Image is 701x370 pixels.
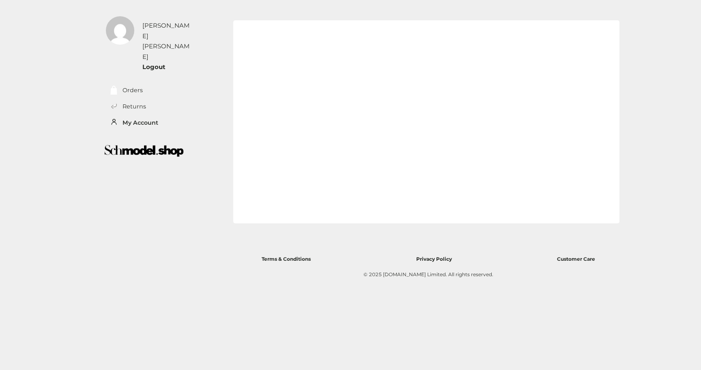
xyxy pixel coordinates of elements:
span: Terms & Conditions [262,256,311,262]
a: Returns [123,102,146,111]
a: Privacy Policy [416,254,452,262]
img: boutique-logo.png [86,139,202,162]
a: My Account [123,118,158,128]
div: [PERSON_NAME] [PERSON_NAME] [142,20,193,62]
a: Customer Care [557,254,595,262]
a: Orders [123,86,143,95]
span: Privacy Policy [416,256,452,262]
a: Logout [142,63,166,71]
a: Terms & Conditions [262,254,311,262]
span: Customer Care [557,256,595,262]
div: © 2025 [DOMAIN_NAME] Limited. All rights reserved. [258,270,599,279]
